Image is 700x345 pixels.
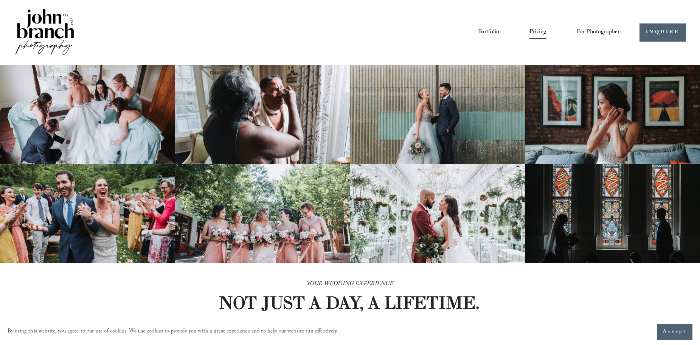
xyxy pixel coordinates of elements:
[529,26,546,39] a: Pricing
[525,164,700,263] img: Silhouettes of a bride and groom facing each other in a church, with colorful stained glass windo...
[657,324,692,340] button: Accept
[14,7,75,58] img: John Branch IV Photography
[525,65,700,164] img: Bride adjusting earring in front of framed posters on a brick wall.
[307,279,393,289] em: YOUR WEDDING EXPERIENCE
[175,65,350,164] img: Woman applying makeup to another woman near a window with floral curtains and autumn flowers.
[577,26,622,38] span: For Photographers
[175,164,350,263] img: A bride and four bridesmaids in pink dresses, holding bouquets with pink and white flowers, smili...
[663,328,687,336] span: Accept
[350,65,525,164] img: A bride and groom standing together, laughing, with the bride holding a bouquet in front of a cor...
[8,326,338,337] p: By using this website, you agree to our use of cookies. We use cookies to provide you with a grea...
[219,292,480,314] strong: NOT JUST A DAY, A LIFETIME.
[478,26,499,39] a: Portfolio
[577,26,622,39] a: folder dropdown
[350,164,525,263] img: Bride and groom standing in an elegant greenhouse with chandeliers and lush greenery.
[639,23,686,42] a: INQUIRE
